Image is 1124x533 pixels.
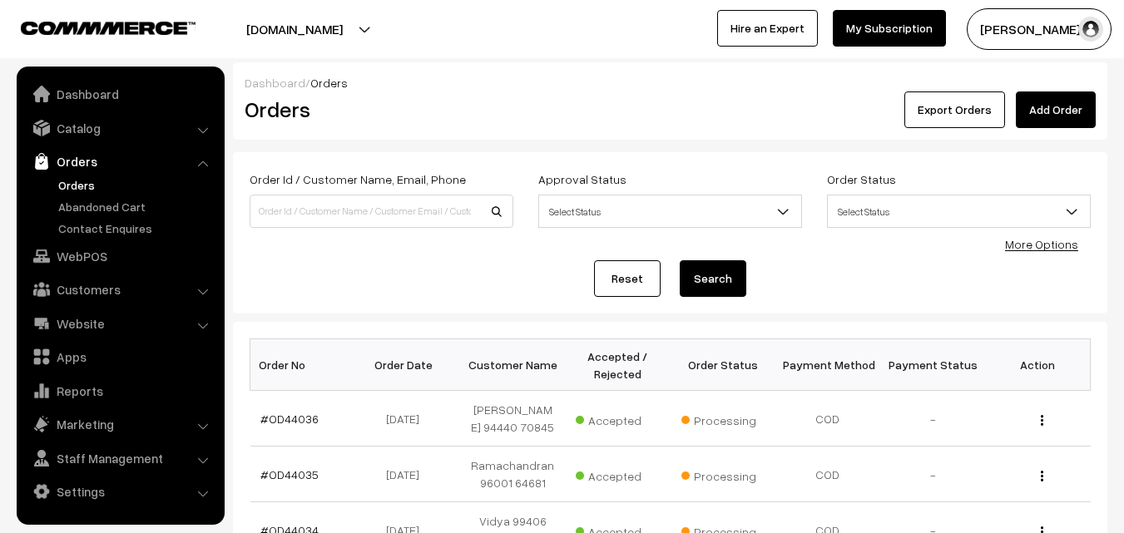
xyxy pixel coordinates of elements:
a: Add Order [1016,91,1096,128]
th: Customer Name [460,339,565,391]
img: COMMMERCE [21,22,196,34]
div: / [245,74,1096,91]
button: Export Orders [904,91,1005,128]
a: Apps [21,342,219,372]
button: Search [680,260,746,297]
span: Processing [681,407,765,429]
span: Accepted [576,407,659,429]
td: Ramachandran 96001 64681 [460,447,565,502]
td: COD [775,391,880,447]
td: [PERSON_NAME] 94440 70845 [460,391,565,447]
a: Settings [21,476,219,506]
a: Staff Management [21,443,219,473]
label: Order Id / Customer Name, Email, Phone [250,170,466,188]
a: Abandoned Cart [54,198,219,215]
td: - [880,391,985,447]
th: Payment Status [880,339,985,391]
a: #OD44035 [260,467,319,481]
th: Payment Method [775,339,880,391]
button: [PERSON_NAME] s… [967,8,1112,50]
span: Select Status [539,197,801,226]
a: Dashboard [21,79,219,109]
a: Marketing [21,409,219,439]
span: Processing [681,463,765,485]
img: Menu [1041,415,1043,426]
th: Order Status [671,339,775,391]
a: Reports [21,376,219,406]
a: Contact Enquires [54,220,219,237]
button: [DOMAIN_NAME] [188,8,401,50]
td: [DATE] [355,447,460,502]
td: [DATE] [355,391,460,447]
a: Hire an Expert [717,10,818,47]
a: WebPOS [21,241,219,271]
th: Order No [250,339,355,391]
img: user [1078,17,1103,42]
td: - [880,447,985,502]
th: Order Date [355,339,460,391]
span: Select Status [828,197,1090,226]
a: Orders [21,146,219,176]
a: Dashboard [245,76,305,90]
img: Menu [1041,471,1043,481]
a: Website [21,308,219,338]
label: Approval Status [538,170,626,188]
th: Action [985,339,1090,391]
span: Select Status [827,195,1091,228]
a: Customers [21,274,219,304]
a: #OD44036 [260,412,319,426]
span: Accepted [576,463,659,485]
a: Catalog [21,113,219,143]
a: Reset [594,260,661,297]
a: Orders [54,176,219,194]
a: My Subscription [833,10,946,47]
th: Accepted / Rejected [565,339,670,391]
input: Order Id / Customer Name / Customer Email / Customer Phone [250,195,513,228]
a: More Options [1005,237,1078,251]
span: Orders [310,76,348,90]
label: Order Status [827,170,896,188]
td: COD [775,447,880,502]
h2: Orders [245,96,512,122]
span: Select Status [538,195,802,228]
a: COMMMERCE [21,17,166,37]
